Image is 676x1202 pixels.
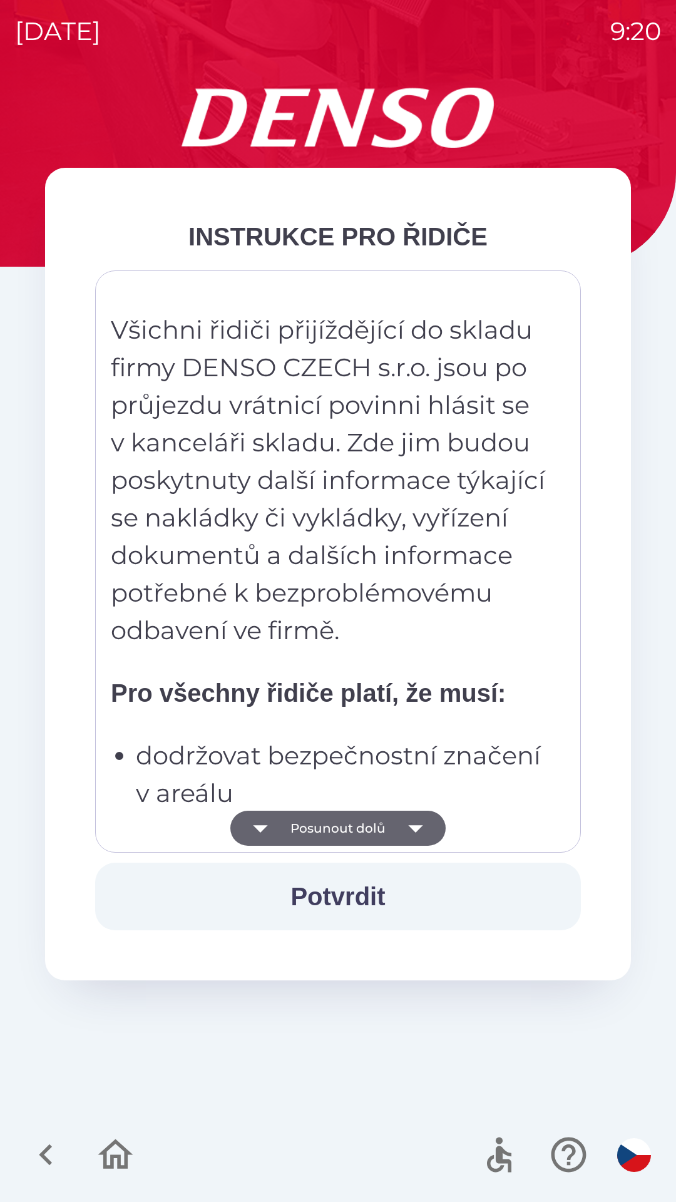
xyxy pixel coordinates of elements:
[136,737,548,812] p: dodržovat bezpečnostní značení v areálu
[45,88,631,148] img: Logo
[15,13,101,50] p: [DATE]
[111,311,548,649] p: Všichni řidiči přijíždějící do skladu firmy DENSO CZECH s.r.o. jsou po průjezdu vrátnicí povinni ...
[230,811,446,846] button: Posunout dolů
[610,13,661,50] p: 9:20
[95,863,581,930] button: Potvrdit
[111,679,506,707] strong: Pro všechny řidiče platí, že musí:
[95,218,581,255] div: INSTRUKCE PRO ŘIDIČE
[617,1138,651,1172] img: cs flag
